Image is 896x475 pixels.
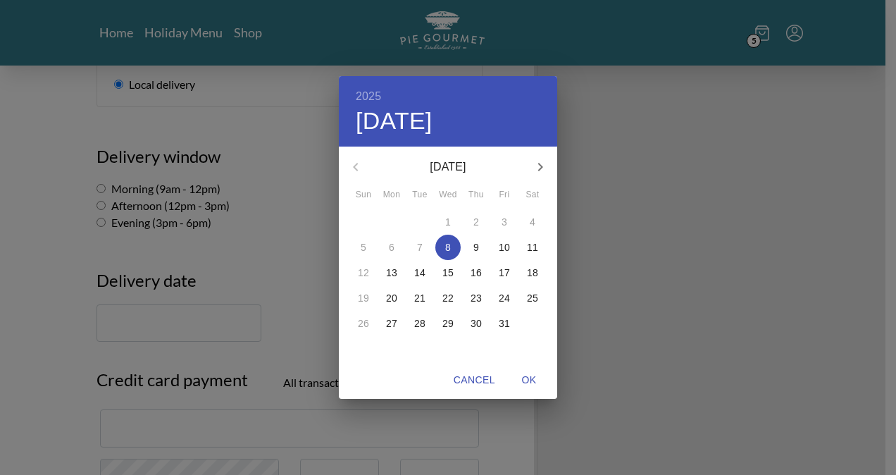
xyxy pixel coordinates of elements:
[463,188,489,202] span: Thu
[506,367,552,393] button: OK
[471,291,482,305] p: 23
[512,371,546,389] span: OK
[492,188,517,202] span: Fri
[527,291,538,305] p: 25
[414,291,425,305] p: 21
[442,291,454,305] p: 22
[435,311,461,336] button: 29
[520,260,545,285] button: 18
[463,285,489,311] button: 23
[499,316,510,331] p: 31
[435,285,461,311] button: 22
[414,316,425,331] p: 28
[407,285,433,311] button: 21
[471,316,482,331] p: 30
[527,266,538,280] p: 18
[463,311,489,336] button: 30
[445,240,451,254] p: 8
[520,235,545,260] button: 11
[379,188,404,202] span: Mon
[520,188,545,202] span: Sat
[471,266,482,280] p: 16
[414,266,425,280] p: 14
[407,260,433,285] button: 14
[351,188,376,202] span: Sun
[492,260,517,285] button: 17
[492,311,517,336] button: 31
[407,188,433,202] span: Tue
[379,285,404,311] button: 20
[386,291,397,305] p: 20
[379,311,404,336] button: 27
[442,266,454,280] p: 15
[499,291,510,305] p: 24
[463,260,489,285] button: 16
[473,240,479,254] p: 9
[454,371,495,389] span: Cancel
[386,316,397,331] p: 27
[386,266,397,280] p: 13
[435,260,461,285] button: 15
[463,235,489,260] button: 9
[527,240,538,254] p: 11
[373,159,523,175] p: [DATE]
[520,285,545,311] button: 25
[492,235,517,260] button: 10
[448,367,501,393] button: Cancel
[379,260,404,285] button: 13
[356,106,433,136] button: [DATE]
[407,311,433,336] button: 28
[435,235,461,260] button: 8
[442,316,454,331] p: 29
[492,285,517,311] button: 24
[356,87,381,106] button: 2025
[499,266,510,280] p: 17
[435,188,461,202] span: Wed
[499,240,510,254] p: 10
